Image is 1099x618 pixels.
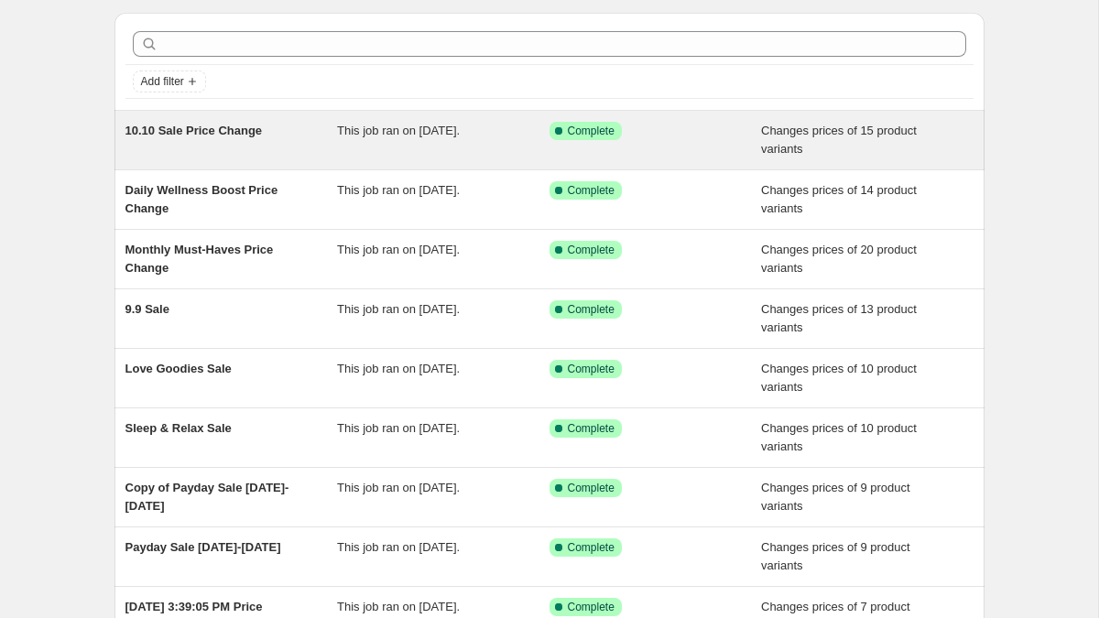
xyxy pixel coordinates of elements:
span: Changes prices of 20 product variants [761,243,917,275]
span: Complete [568,481,615,495]
span: Complete [568,540,615,555]
span: Daily Wellness Boost Price Change [125,183,278,215]
span: Changes prices of 10 product variants [761,421,917,453]
span: This job ran on [DATE]. [337,124,460,137]
span: This job ran on [DATE]. [337,600,460,613]
span: Complete [568,243,615,257]
span: Changes prices of 14 product variants [761,183,917,215]
span: This job ran on [DATE]. [337,243,460,256]
span: This job ran on [DATE]. [337,362,460,375]
span: Complete [568,183,615,198]
span: Copy of Payday Sale [DATE]-[DATE] [125,481,289,513]
span: This job ran on [DATE]. [337,481,460,494]
span: Payday Sale [DATE]-[DATE] [125,540,281,554]
span: Complete [568,124,615,138]
span: Changes prices of 10 product variants [761,362,917,394]
span: This job ran on [DATE]. [337,540,460,554]
span: 9.9 Sale [125,302,169,316]
button: Add filter [133,70,206,92]
span: Sleep & Relax Sale [125,421,232,435]
span: This job ran on [DATE]. [337,302,460,316]
span: Complete [568,600,615,614]
span: Changes prices of 9 product variants [761,481,910,513]
span: Changes prices of 9 product variants [761,540,910,572]
span: Complete [568,302,615,317]
span: Add filter [141,74,184,89]
span: Changes prices of 15 product variants [761,124,917,156]
span: Complete [568,362,615,376]
span: Changes prices of 13 product variants [761,302,917,334]
span: Love Goodies Sale [125,362,232,375]
span: Monthly Must-Haves Price Change [125,243,274,275]
span: 10.10 Sale Price Change [125,124,263,137]
span: This job ran on [DATE]. [337,421,460,435]
span: This job ran on [DATE]. [337,183,460,197]
span: Complete [568,421,615,436]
